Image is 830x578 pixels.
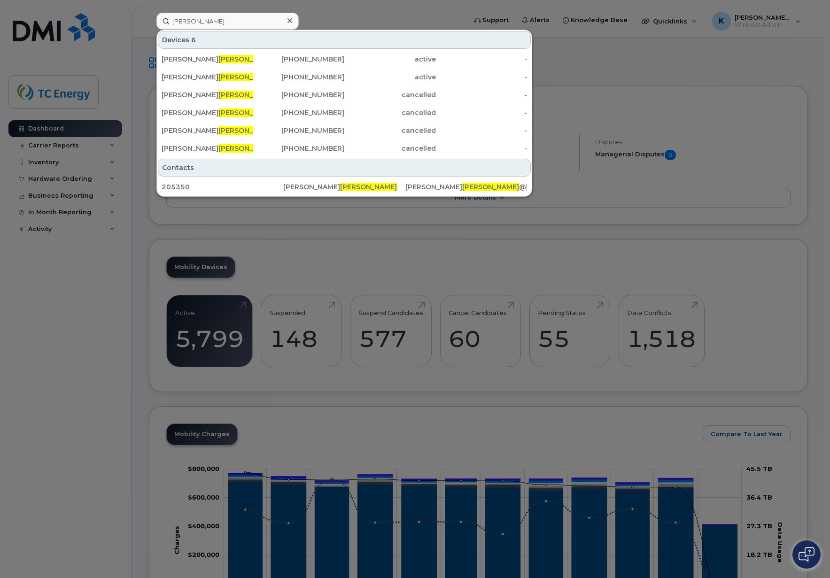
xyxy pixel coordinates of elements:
[799,547,814,562] img: Open chat
[344,72,436,82] div: active
[283,182,405,192] div: [PERSON_NAME]
[162,144,253,153] div: [PERSON_NAME]
[162,182,283,192] div: 205350
[344,108,436,117] div: cancelled
[462,183,519,191] span: [PERSON_NAME]
[344,126,436,135] div: cancelled
[436,126,527,135] div: -
[158,31,531,49] div: Devices
[162,54,253,64] div: [PERSON_NAME]
[162,90,253,100] div: [PERSON_NAME]
[344,144,436,153] div: cancelled
[162,108,253,117] div: [PERSON_NAME]
[344,54,436,64] div: active
[340,183,397,191] span: [PERSON_NAME]
[158,86,531,103] a: [PERSON_NAME][PERSON_NAME][PHONE_NUMBER]cancelled-
[344,90,436,100] div: cancelled
[158,51,531,68] a: [PERSON_NAME][PERSON_NAME][PHONE_NUMBER]active-
[436,108,527,117] div: -
[158,69,531,85] a: [PERSON_NAME][PERSON_NAME][PHONE_NUMBER]active-
[218,126,275,135] span: [PERSON_NAME]
[158,104,531,121] a: [PERSON_NAME][PERSON_NAME][PHONE_NUMBER]cancelled-
[162,72,253,82] div: [PERSON_NAME]
[253,126,345,135] div: [PHONE_NUMBER]
[158,178,531,195] a: 205350[PERSON_NAME][PERSON_NAME][PERSON_NAME][PERSON_NAME]@[DOMAIN_NAME]
[253,144,345,153] div: [PHONE_NUMBER]
[158,140,531,157] a: [PERSON_NAME][PERSON_NAME][PHONE_NUMBER]cancelled-
[218,55,275,63] span: [PERSON_NAME]
[158,159,531,177] div: Contacts
[253,54,345,64] div: [PHONE_NUMBER]
[162,126,253,135] div: [PERSON_NAME]
[405,182,527,192] div: [PERSON_NAME] @[DOMAIN_NAME]
[253,90,345,100] div: [PHONE_NUMBER]
[253,72,345,82] div: [PHONE_NUMBER]
[218,91,275,99] span: [PERSON_NAME]
[436,144,527,153] div: -
[436,90,527,100] div: -
[436,72,527,82] div: -
[218,144,275,153] span: [PERSON_NAME]
[158,122,531,139] a: [PERSON_NAME][PERSON_NAME][PHONE_NUMBER]cancelled-
[218,108,275,117] span: [PERSON_NAME]
[218,73,275,81] span: [PERSON_NAME]
[253,108,345,117] div: [PHONE_NUMBER]
[436,54,527,64] div: -
[191,35,196,45] span: 6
